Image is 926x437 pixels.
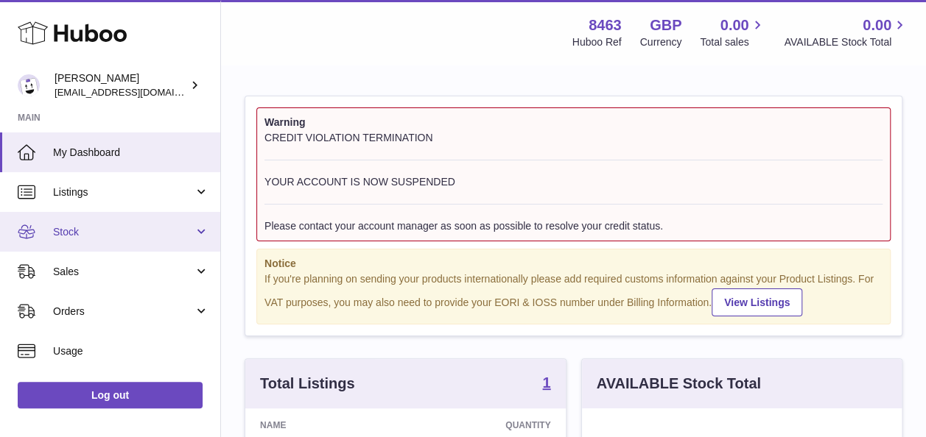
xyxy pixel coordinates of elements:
div: If you're planning on sending your products internationally please add required customs informati... [264,272,883,316]
strong: 1 [542,375,550,390]
a: 0.00 AVAILABLE Stock Total [784,15,908,49]
span: Orders [53,305,194,319]
strong: Notice [264,257,883,271]
a: 1 [542,375,550,393]
span: Stock [53,225,194,239]
strong: 8463 [589,15,622,35]
span: AVAILABLE Stock Total [784,35,908,49]
span: [EMAIL_ADDRESS][DOMAIN_NAME] [55,86,217,98]
a: View Listings [712,288,802,316]
a: Log out [18,382,203,408]
div: Huboo Ref [572,35,622,49]
span: Total sales [700,35,765,49]
span: Listings [53,185,194,199]
strong: GBP [650,15,681,35]
strong: Warning [264,116,883,129]
a: 0.00 Total sales [700,15,765,49]
span: Usage [53,344,209,358]
span: My Dashboard [53,146,209,160]
h3: AVAILABLE Stock Total [597,374,761,394]
div: CREDIT VIOLATION TERMINATION YOUR ACCOUNT IS NOW SUSPENDED Please contact your account manager as... [264,131,883,233]
div: Currency [640,35,682,49]
span: 0.00 [720,15,749,35]
span: Sales [53,265,194,279]
img: internalAdmin-8463@internal.huboo.com [18,74,40,96]
h3: Total Listings [260,374,355,394]
div: [PERSON_NAME] [55,71,187,99]
span: 0.00 [863,15,891,35]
